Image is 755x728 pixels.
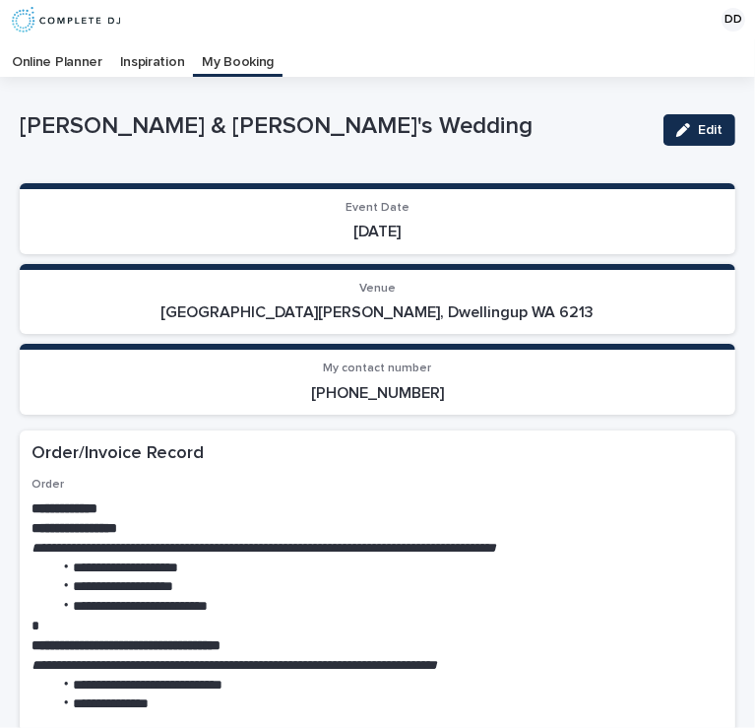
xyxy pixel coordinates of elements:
[722,8,745,32] div: DD
[359,283,396,295] span: Venue
[698,123,723,137] span: Edit
[20,112,648,141] p: [PERSON_NAME] & [PERSON_NAME]'s Wedding
[111,39,194,77] a: Inspiration
[202,39,274,71] p: My Booking
[324,363,432,374] span: My contact number
[31,442,204,466] h2: Order/Invoice Record
[663,114,735,146] button: Edit
[12,39,102,71] p: Online Planner
[193,39,283,74] a: My Booking
[31,384,724,403] p: [PHONE_NUMBER]
[12,7,120,33] img: 8nP3zCmvR2aWrOmylPw8
[3,39,111,77] a: Online Planner
[346,202,409,214] span: Event Date
[31,303,724,322] p: [GEOGRAPHIC_DATA][PERSON_NAME], Dwellingup WA 6213
[120,39,185,71] p: Inspiration
[31,479,64,491] span: Order
[31,223,724,241] p: [DATE]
